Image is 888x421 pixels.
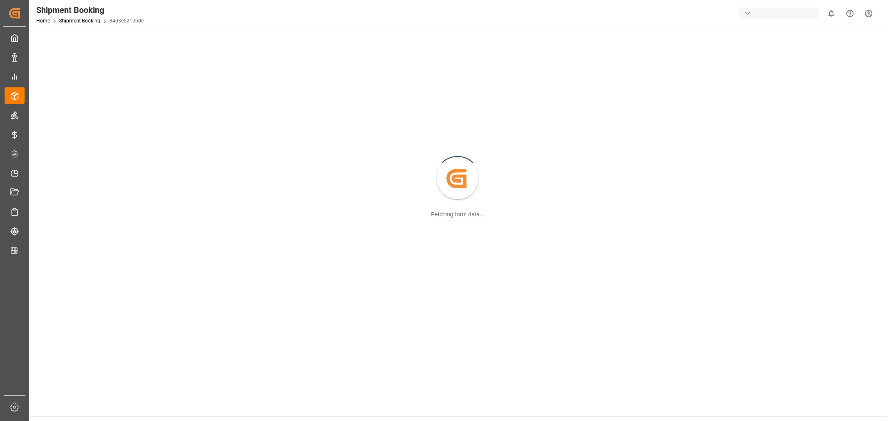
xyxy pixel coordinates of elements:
[431,210,484,219] div: Fetching form data...
[36,18,50,24] a: Home
[59,18,100,24] a: Shipment Booking
[822,4,841,23] button: show 0 new notifications
[36,4,144,16] div: Shipment Booking
[841,4,859,23] button: Help Center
